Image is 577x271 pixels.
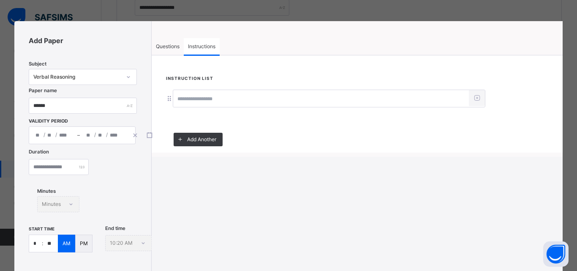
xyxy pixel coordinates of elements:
span: / [44,131,45,138]
button: Open asap [543,241,569,267]
span: Instructions [188,43,215,50]
span: Subject [29,60,46,68]
label: Duration [29,148,49,156]
span: start time [29,226,54,231]
div: Verbal Reasoning [33,73,121,81]
span: / [106,131,108,138]
span: Minutes [37,188,56,195]
p: : [42,240,43,247]
span: Instruction List [166,76,213,81]
span: Validity Period [29,118,70,125]
span: – [77,131,80,139]
span: / [94,131,96,138]
span: Questions [156,43,180,50]
label: Paper name [29,87,57,94]
span: Add Another [187,136,216,143]
span: Add Paper [29,36,136,46]
p: AM [63,240,71,247]
p: PM [80,240,88,247]
span: / [55,131,57,138]
span: End time [105,225,125,232]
